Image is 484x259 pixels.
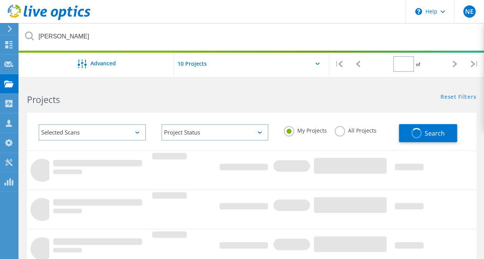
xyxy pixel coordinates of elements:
[425,129,445,138] span: Search
[90,61,116,66] span: Advanced
[335,126,377,133] label: All Projects
[465,50,484,78] div: |
[399,124,457,142] button: Search
[416,61,420,68] span: of
[8,16,90,22] a: Live Optics Dashboard
[329,50,348,78] div: |
[284,126,327,133] label: My Projects
[27,93,60,106] b: Projects
[39,124,146,141] div: Selected Scans
[440,94,476,101] a: Reset Filters
[465,8,473,15] span: NE
[161,124,269,141] div: Project Status
[415,8,422,15] svg: \n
